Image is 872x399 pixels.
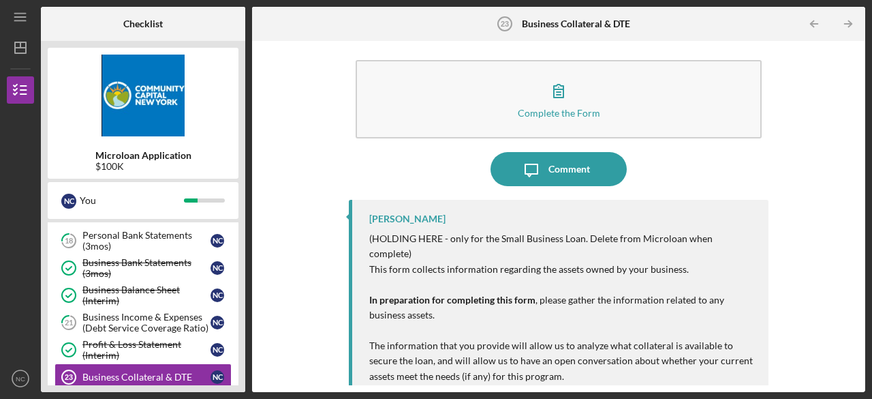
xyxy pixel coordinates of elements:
tspan: 18 [65,237,73,246]
text: NC [16,375,25,383]
b: Checklist [123,18,163,29]
button: Comment [490,152,627,186]
a: 23Business Collateral & DTENC [54,364,232,391]
b: Business Collateral & DTE [522,18,630,29]
div: N C [211,261,224,275]
div: Business Income & Expenses (Debt Service Coverage Ratio) [82,312,211,334]
div: Complete the Form [518,108,600,118]
div: $100K [95,161,191,172]
div: N C [211,370,224,384]
a: Business Bank Statements (3mos)NC [54,254,232,282]
div: Business Balance Sheet (Interim) [82,284,211,306]
b: Microloan Application [95,150,191,161]
p: This form collects information regarding the assets owned by your business. , please gather the i... [369,262,755,384]
tspan: 23 [65,373,73,381]
button: NC [7,365,34,392]
a: 21Business Income & Expenses (Debt Service Coverage Ratio)NC [54,309,232,336]
div: Personal Bank Statements (3mos) [82,230,211,252]
div: N C [211,289,224,302]
a: Business Balance Sheet (Interim)NC [54,282,232,309]
div: [PERSON_NAME] [369,213,446,224]
div: You [80,189,184,212]
button: Complete the Form [356,60,762,138]
div: Business Bank Statements (3mos) [82,257,211,279]
div: Business Collateral & DTE [82,372,211,383]
strong: In preparation for completing this form [369,294,535,306]
a: 18Personal Bank Statements (3mos)NC [54,227,232,254]
div: N C [211,234,224,248]
div: N C [211,343,224,357]
div: Profit & Loss Statement (Interim) [82,339,211,361]
div: N C [61,194,76,209]
p: (HOLDING HERE - only for the Small Business Loan. Delete from Microloan when complete) [369,231,755,262]
div: Comment [548,152,590,186]
a: Profit & Loss Statement (Interim)NC [54,336,232,364]
tspan: 21 [65,319,73,327]
img: Product logo [48,55,238,136]
div: N C [211,316,224,329]
tspan: 23 [500,20,508,28]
